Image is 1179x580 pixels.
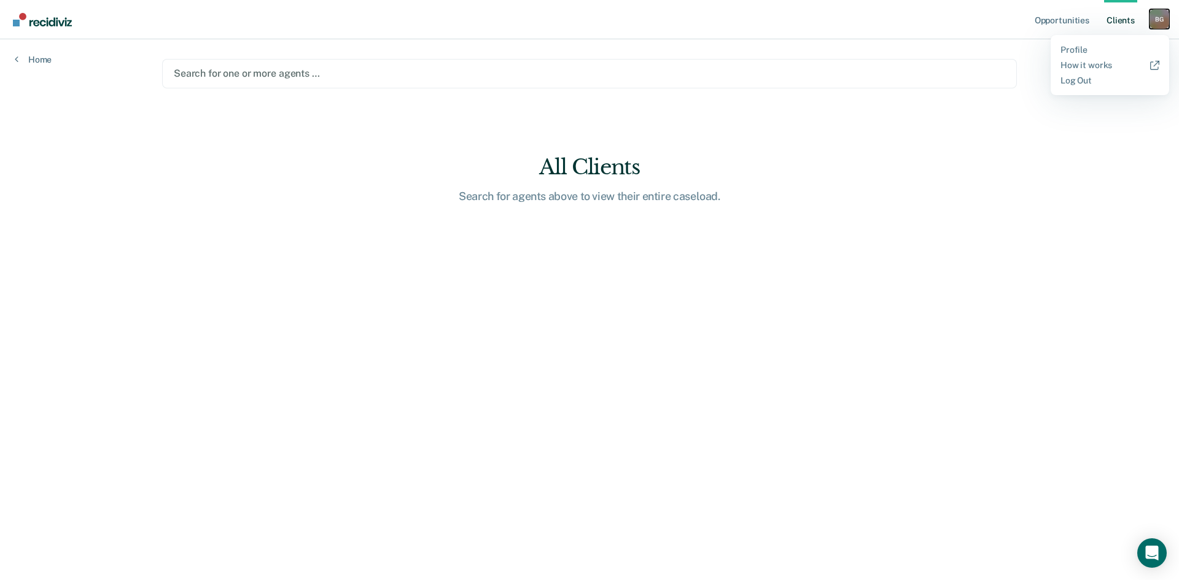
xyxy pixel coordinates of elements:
[15,54,52,65] a: Home
[13,13,72,26] img: Recidiviz
[1137,538,1167,568] div: Open Intercom Messenger
[1060,60,1159,71] a: How it works
[1150,9,1169,29] button: Profile dropdown button
[393,190,786,203] div: Search for agents above to view their entire caseload.
[1060,75,1159,86] a: Log Out
[1150,9,1169,29] div: B G
[1060,45,1159,55] a: Profile
[393,155,786,180] div: All Clients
